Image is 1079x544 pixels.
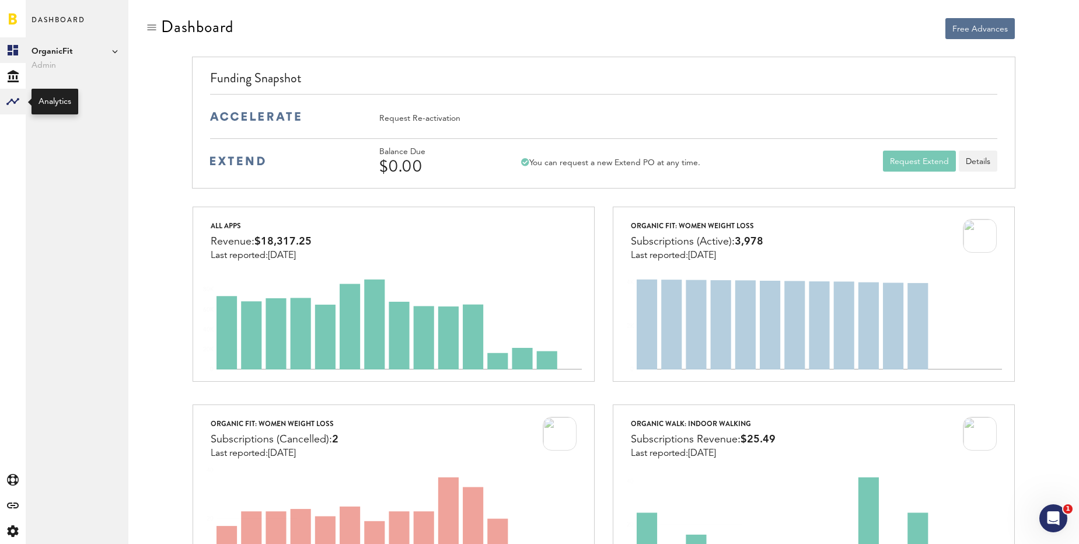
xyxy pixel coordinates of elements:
span: 1 [1063,504,1073,514]
span: 2 [332,434,338,445]
span: Dashboard [32,13,85,37]
div: Subscriptions Revenue: [631,431,776,448]
span: $25.49 [741,434,776,445]
text: 0 [210,367,214,372]
div: Analytics [39,96,71,107]
div: Last reported: [631,448,776,459]
span: Admin [32,58,123,72]
div: Revenue: [211,233,312,250]
img: extend-medium-blue-logo.svg [210,156,265,166]
div: Last reported: [211,448,338,459]
div: Last reported: [211,250,312,261]
img: 100x100bb_fMKj79U.jpg [963,417,997,451]
text: 20K [203,347,214,353]
text: 0 [630,367,634,372]
div: Dashboard [161,18,233,36]
img: 100x100bb_0nmp3T8.jpg [963,219,997,253]
div: $0.00 [379,157,490,176]
div: Balance Due [379,147,490,157]
div: Subscriptions (Active): [631,233,763,250]
span: [DATE] [268,251,296,260]
text: 80K [203,287,214,292]
div: Organic Fit: Women Weight Loss [211,417,338,431]
span: [DATE] [268,449,296,458]
a: Details [959,151,997,172]
button: Free Advances [945,18,1015,39]
span: OrganicFit [32,44,123,58]
text: 4K [627,280,634,285]
span: [DATE] [688,251,716,260]
text: 20 [207,516,214,522]
text: 40 [207,467,214,473]
text: 2K [627,323,634,329]
text: 20 [627,522,634,528]
div: Request Re-activation [379,113,460,124]
text: 40K [203,327,214,333]
img: accelerate-medium-blue-logo.svg [210,112,301,121]
div: Organic Fit: Women Weight Loss [631,219,763,233]
div: Last reported: [631,250,763,261]
div: Funding Snapshot [210,69,997,94]
button: Request Extend [883,151,956,172]
div: Subscriptions (Cancelled): [211,431,338,448]
div: All apps [211,219,312,233]
span: $18,317.25 [254,236,312,247]
img: 100x100bb_0nmp3T8.jpg [543,417,577,451]
div: You can request a new Extend PO at any time. [521,158,700,168]
text: 60K [203,307,214,313]
span: 3,978 [735,236,763,247]
span: Support [85,8,127,19]
span: [DATE] [688,449,716,458]
text: 40 [627,479,634,484]
iframe: Intercom live chat [1039,504,1067,532]
div: Organic Walk: Indoor Walking [631,417,776,431]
